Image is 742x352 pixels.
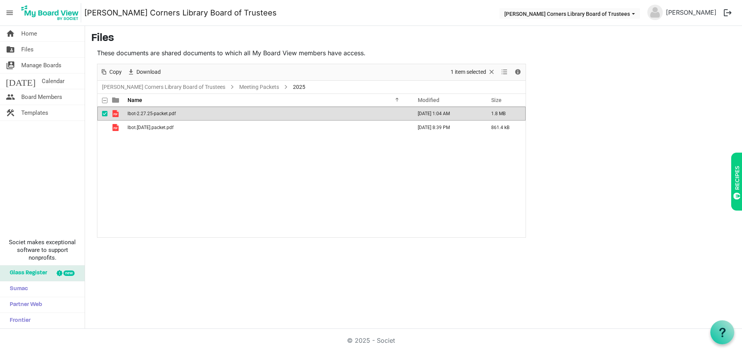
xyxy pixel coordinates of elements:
[97,64,124,80] div: Copy
[125,121,410,134] td: lbot.1.23.25.packet.pdf is template cell column header Name
[450,67,487,77] span: 1 item selected
[21,42,34,57] span: Files
[19,3,84,22] a: My Board View Logo
[100,82,227,92] a: [PERSON_NAME] Corners Library Board of Trustees
[21,58,61,73] span: Manage Boards
[6,73,36,89] span: [DATE]
[513,67,523,77] button: Details
[499,8,640,19] button: Hales Corners Library Board of Trustees dropdownbutton
[97,107,107,121] td: checkbox
[6,42,15,57] span: folder_shared
[136,67,162,77] span: Download
[491,97,502,103] span: Size
[6,26,15,41] span: home
[498,64,511,80] div: View
[410,107,483,121] td: February 25, 2025 1:04 AM column header Modified
[97,121,107,134] td: checkbox
[91,32,736,45] h3: Files
[483,107,526,121] td: 1.8 MB is template cell column header Size
[97,48,526,58] p: These documents are shared documents to which all My Board View members have access.
[109,67,123,77] span: Copy
[6,89,15,105] span: people
[42,73,65,89] span: Calendar
[6,313,31,328] span: Frontier
[647,5,663,20] img: no-profile-picture.svg
[418,97,439,103] span: Modified
[21,105,48,121] span: Templates
[84,5,277,20] a: [PERSON_NAME] Corners Library Board of Trustees
[500,67,509,77] button: View dropdownbutton
[21,89,62,105] span: Board Members
[511,64,524,80] div: Details
[63,270,75,276] div: new
[107,107,125,121] td: is template cell column header type
[6,58,15,73] span: switch_account
[19,3,81,22] img: My Board View Logo
[483,121,526,134] td: 861.4 kB is template cell column header Size
[291,82,307,92] span: 2025
[124,64,163,80] div: Download
[347,337,395,344] a: © 2025 - Societ
[6,281,28,297] span: Sumac
[128,111,176,116] span: lbot-2.27.25-packet.pdf
[21,26,37,41] span: Home
[6,105,15,121] span: construction
[663,5,720,20] a: [PERSON_NAME]
[448,64,498,80] div: Clear selection
[126,67,162,77] button: Download
[6,265,47,281] span: Glass Register
[128,97,142,103] span: Name
[99,67,123,77] button: Copy
[410,121,483,134] td: January 27, 2025 8:39 PM column header Modified
[6,297,42,313] span: Partner Web
[125,107,410,121] td: lbot-2.27.25-packet.pdf is template cell column header Name
[720,5,736,21] button: logout
[2,5,17,20] span: menu
[3,238,81,262] span: Societ makes exceptional software to support nonprofits.
[238,82,281,92] a: Meeting Packets
[128,125,174,130] span: lbot.[DATE].packet.pdf
[449,67,497,77] button: Selection
[107,121,125,134] td: is template cell column header type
